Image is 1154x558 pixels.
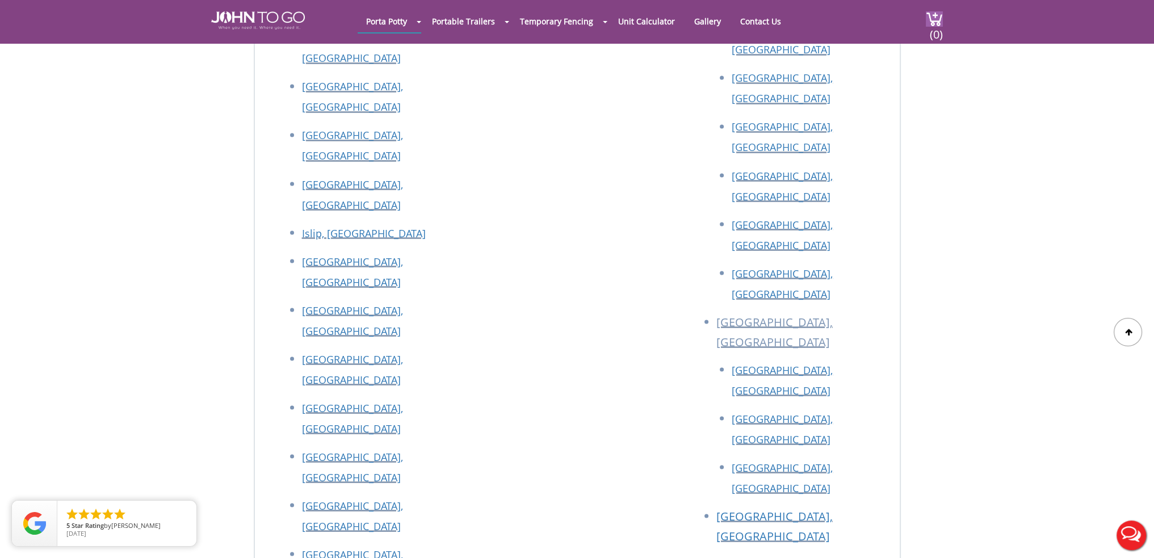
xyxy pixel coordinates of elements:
a: [GEOGRAPHIC_DATA], [GEOGRAPHIC_DATA] [732,460,833,494]
li:  [65,507,79,521]
img: Review Rating [23,512,46,535]
a: Islip, [GEOGRAPHIC_DATA] [302,226,426,240]
li:  [101,507,115,521]
span: by [66,522,187,530]
img: cart a [926,11,943,27]
li:  [77,507,91,521]
a: [GEOGRAPHIC_DATA], [GEOGRAPHIC_DATA] [302,79,403,114]
a: [GEOGRAPHIC_DATA], [GEOGRAPHIC_DATA] [302,401,403,435]
a: [GEOGRAPHIC_DATA], [GEOGRAPHIC_DATA] [302,128,403,162]
a: Unit Calculator [610,10,683,32]
a: Contact Us [732,10,790,32]
a: Gallery [686,10,729,32]
img: JOHN to go [211,11,305,30]
span: 5 [66,521,70,530]
a: [GEOGRAPHIC_DATA], [GEOGRAPHIC_DATA] [302,450,403,484]
a: Temporary Fencing [511,10,602,32]
a: Portable Trailers [423,10,503,32]
li:  [113,507,127,521]
a: [GEOGRAPHIC_DATA], [GEOGRAPHIC_DATA] [302,498,403,532]
span: [DATE] [66,529,86,538]
button: Live Chat [1109,513,1154,558]
a: [GEOGRAPHIC_DATA], [GEOGRAPHIC_DATA] [732,71,833,105]
a: [GEOGRAPHIC_DATA], [GEOGRAPHIC_DATA] [732,217,833,251]
a: [GEOGRAPHIC_DATA], [GEOGRAPHIC_DATA] [302,254,403,288]
a: [GEOGRAPHIC_DATA], [GEOGRAPHIC_DATA] [302,303,403,337]
a: [GEOGRAPHIC_DATA], [GEOGRAPHIC_DATA] [732,266,833,300]
span: Star Rating [72,521,104,530]
a: [GEOGRAPHIC_DATA], [GEOGRAPHIC_DATA] [732,120,833,154]
li: [GEOGRAPHIC_DATA], [GEOGRAPHIC_DATA] [716,312,888,359]
li:  [89,507,103,521]
a: Porta Potty [358,10,416,32]
a: [GEOGRAPHIC_DATA], [GEOGRAPHIC_DATA] [716,508,833,543]
span: (0) [929,18,943,42]
a: [GEOGRAPHIC_DATA], [GEOGRAPHIC_DATA] [732,169,833,203]
a: [GEOGRAPHIC_DATA], [GEOGRAPHIC_DATA] [302,352,403,386]
a: [GEOGRAPHIC_DATA], [GEOGRAPHIC_DATA] [732,363,833,397]
a: [GEOGRAPHIC_DATA], [GEOGRAPHIC_DATA] [732,412,833,446]
span: [PERSON_NAME] [111,521,161,530]
a: [GEOGRAPHIC_DATA], [GEOGRAPHIC_DATA] [302,177,403,211]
